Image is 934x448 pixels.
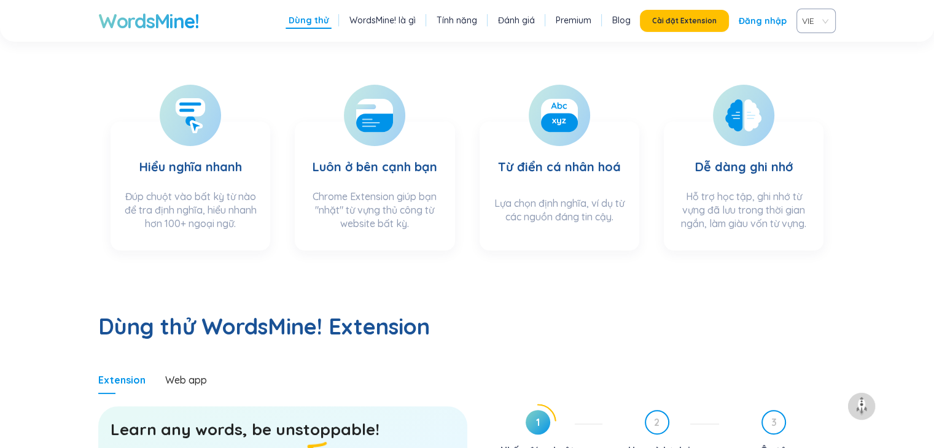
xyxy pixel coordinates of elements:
[498,134,621,190] h3: Từ điển cá nhân hoá
[111,419,455,441] h3: Learn any words, be unstoppable!
[289,14,329,26] a: Dùng thử
[98,9,198,33] a: WordsMine!
[98,373,146,387] div: Extension
[556,14,591,26] a: Premium
[526,410,550,434] span: 1
[695,134,792,183] h3: Dễ dàng ghi nhớ
[852,396,871,416] img: to top
[646,411,668,433] span: 2
[640,10,729,32] button: Cài đặt Extension
[802,12,825,30] span: VIE
[676,190,811,238] div: Hỗ trợ học tập, ghi nhớ từ vựng đã lưu trong thời gian ngắn, làm giàu vốn từ vựng.
[349,14,416,26] a: WordsMine! là gì
[492,196,627,238] div: Lựa chọn định nghĩa, ví dụ từ các nguồn đáng tin cậy.
[165,373,207,387] div: Web app
[612,14,631,26] a: Blog
[98,312,836,341] h2: Dùng thử WordsMine! Extension
[139,134,242,183] h3: Hiểu nghĩa nhanh
[307,190,442,238] div: Chrome Extension giúp bạn "nhặt" từ vựng thủ công từ website bất kỳ.
[437,14,477,26] a: Tính năng
[652,16,717,26] span: Cài đặt Extension
[498,14,535,26] a: Đánh giá
[313,134,437,183] h3: Luôn ở bên cạnh bạn
[763,411,785,433] span: 3
[123,190,258,238] div: Đúp chuột vào bất kỳ từ nào để tra định nghĩa, hiểu nhanh hơn 100+ ngoại ngữ.
[739,10,787,32] a: Đăng nhập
